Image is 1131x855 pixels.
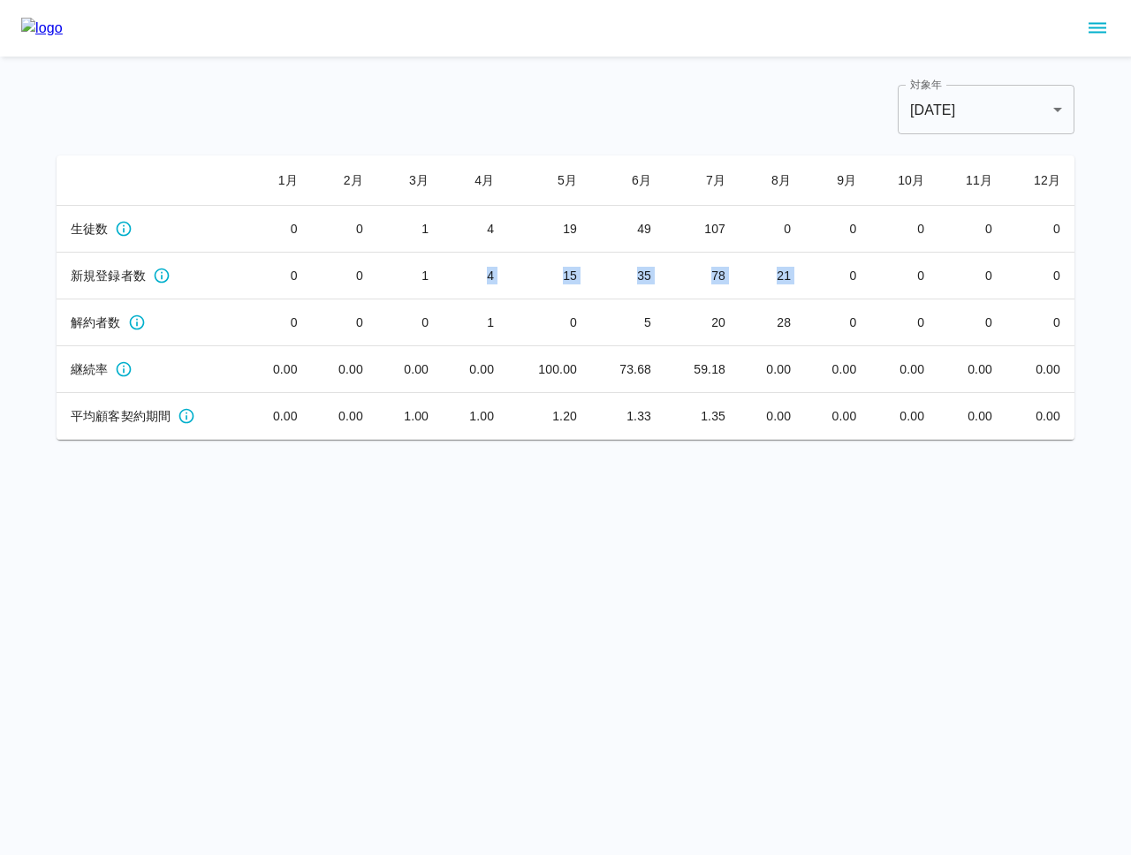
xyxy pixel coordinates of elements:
span: 平均顧客契約期間 [71,407,171,425]
th: 7 月 [665,155,740,206]
td: 100.00 [508,346,591,393]
td: 0 [312,253,377,299]
td: 0 [740,206,805,253]
td: 0.00 [805,346,870,393]
td: 0.00 [805,393,870,440]
th: 5 月 [508,155,591,206]
td: 0.00 [1006,346,1074,393]
img: logo [21,18,63,39]
td: 0 [870,299,938,346]
td: 0.00 [870,346,938,393]
td: 0 [938,253,1006,299]
td: 0.00 [312,393,377,440]
td: 28 [740,299,805,346]
span: 解約者数 [71,314,121,331]
td: 0.00 [377,346,443,393]
td: 0 [247,299,312,346]
td: 0.00 [740,393,805,440]
td: 4 [443,253,508,299]
td: 0 [805,299,870,346]
td: 0 [805,253,870,299]
td: 78 [665,253,740,299]
td: 0.00 [938,346,1006,393]
span: 継続率 [71,360,108,378]
td: 1.20 [508,393,591,440]
th: 1 月 [247,155,312,206]
td: 0 [938,299,1006,346]
span: 生徒数 [71,220,108,238]
svg: 月ごとの平均継続期間(ヶ月) [178,407,195,425]
td: 15 [508,253,591,299]
td: 0 [1006,253,1074,299]
td: 0 [312,299,377,346]
td: 49 [591,206,665,253]
td: 0.00 [870,393,938,440]
td: 0 [1006,206,1074,253]
th: 12 月 [1006,155,1074,206]
svg: 月ごとの解約サブスク数 [128,314,146,331]
td: 21 [740,253,805,299]
th: 2 月 [312,155,377,206]
td: 1.00 [377,393,443,440]
td: 73.68 [591,346,665,393]
td: 0 [938,206,1006,253]
td: 19 [508,206,591,253]
svg: 月ごとの新規サブスク数 [153,267,171,284]
td: 0 [508,299,591,346]
td: 0 [870,253,938,299]
th: 9 月 [805,155,870,206]
td: 1.35 [665,393,740,440]
td: 107 [665,206,740,253]
td: 0 [870,206,938,253]
td: 5 [591,299,665,346]
td: 4 [443,206,508,253]
td: 1.33 [591,393,665,440]
td: 0 [1006,299,1074,346]
button: sidemenu [1082,13,1112,43]
th: 3 月 [377,155,443,206]
td: 59.18 [665,346,740,393]
div: [DATE] [898,85,1074,134]
td: 20 [665,299,740,346]
th: 8 月 [740,155,805,206]
td: 0.00 [1006,393,1074,440]
td: 0.00 [443,346,508,393]
svg: 月ごとのアクティブなサブスク数 [115,220,133,238]
td: 35 [591,253,665,299]
td: 1 [377,206,443,253]
svg: 月ごとの継続率(%) [115,360,133,378]
label: 対象年 [910,77,942,92]
td: 0.00 [312,346,377,393]
td: 0.00 [247,346,312,393]
td: 1 [377,253,443,299]
td: 0 [805,206,870,253]
td: 1 [443,299,508,346]
td: 0 [377,299,443,346]
th: 4 月 [443,155,508,206]
td: 0.00 [938,393,1006,440]
td: 1.00 [443,393,508,440]
th: 10 月 [870,155,938,206]
th: 11 月 [938,155,1006,206]
span: 新規登録者数 [71,267,146,284]
th: 6 月 [591,155,665,206]
td: 0 [247,253,312,299]
td: 0 [312,206,377,253]
td: 0.00 [740,346,805,393]
td: 0 [247,206,312,253]
td: 0.00 [247,393,312,440]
